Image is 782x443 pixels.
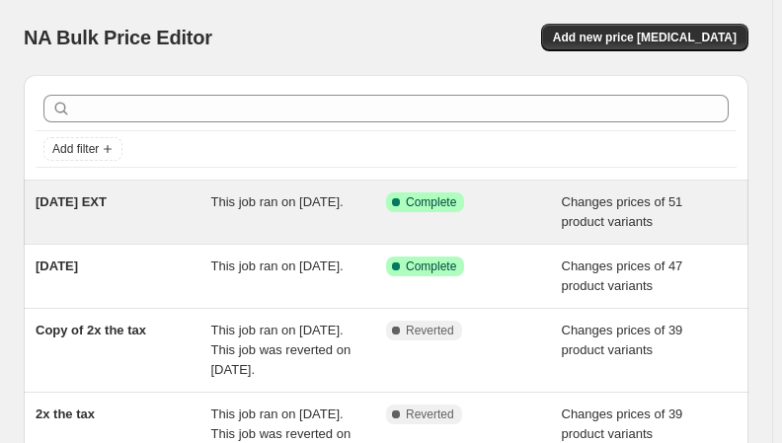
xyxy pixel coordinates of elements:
span: 2x the tax [36,406,95,421]
span: Add new price [MEDICAL_DATA] [553,30,737,45]
span: NA Bulk Price Editor [24,27,212,48]
span: Add filter [52,141,99,157]
span: [DATE] EXT [36,194,107,209]
span: [DATE] [36,258,78,273]
button: Add filter [43,137,122,161]
span: Complete [406,194,456,210]
span: This job ran on [DATE]. [211,258,344,273]
span: This job ran on [DATE]. [211,194,344,209]
span: Changes prices of 51 product variants [562,194,683,229]
span: This job ran on [DATE]. This job was reverted on [DATE]. [211,323,352,377]
span: Complete [406,258,456,274]
span: Reverted [406,406,454,422]
button: Add new price [MEDICAL_DATA] [541,24,748,51]
span: Copy of 2x the tax [36,323,146,337]
span: Changes prices of 47 product variants [562,258,683,293]
span: Reverted [406,323,454,338]
span: Changes prices of 39 product variants [562,406,683,441]
span: Changes prices of 39 product variants [562,323,683,357]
